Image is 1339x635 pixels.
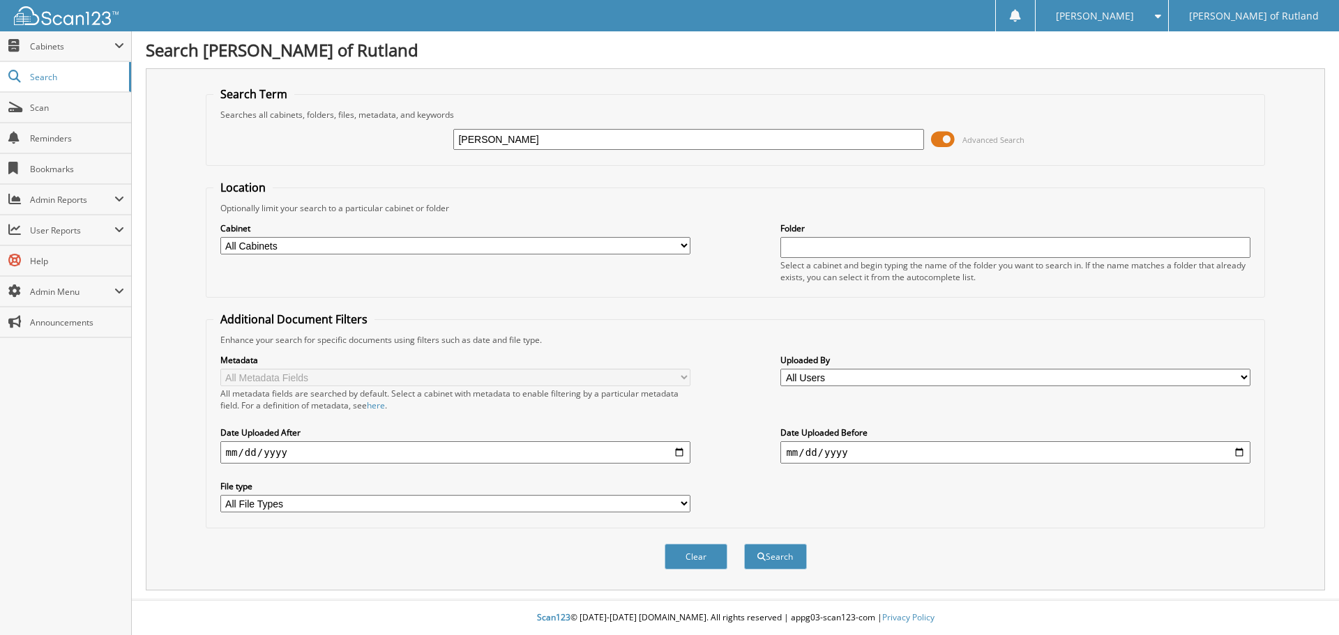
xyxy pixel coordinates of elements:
[213,86,294,102] legend: Search Term
[30,316,124,328] span: Announcements
[213,180,273,195] legend: Location
[780,259,1250,283] div: Select a cabinet and begin typing the name of the folder you want to search in. If the name match...
[213,334,1258,346] div: Enhance your search for specific documents using filters such as date and file type.
[30,163,124,175] span: Bookmarks
[1189,12,1319,20] span: [PERSON_NAME] of Rutland
[30,286,114,298] span: Admin Menu
[30,255,124,267] span: Help
[962,135,1024,145] span: Advanced Search
[30,102,124,114] span: Scan
[213,202,1258,214] div: Optionally limit your search to a particular cabinet or folder
[882,611,935,623] a: Privacy Policy
[220,427,690,438] label: Date Uploaded After
[220,222,690,234] label: Cabinet
[220,441,690,464] input: start
[744,544,807,569] button: Search
[213,109,1258,121] div: Searches all cabinets, folders, files, metadata, and keywords
[132,601,1339,635] div: © [DATE]-[DATE] [DOMAIN_NAME]. All rights reserved | appg03-scan123-com |
[1269,568,1339,635] iframe: Chat Widget
[220,354,690,366] label: Metadata
[1056,12,1134,20] span: [PERSON_NAME]
[780,354,1250,366] label: Uploaded By
[780,222,1250,234] label: Folder
[665,544,727,569] button: Clear
[14,6,119,25] img: scan123-logo-white.svg
[30,132,124,144] span: Reminders
[780,441,1250,464] input: end
[537,611,570,623] span: Scan123
[213,312,375,327] legend: Additional Document Filters
[220,480,690,492] label: File type
[367,399,385,411] a: here
[30,224,114,236] span: User Reports
[30,40,114,52] span: Cabinets
[220,388,690,411] div: All metadata fields are searched by default. Select a cabinet with metadata to enable filtering b...
[30,194,114,206] span: Admin Reports
[30,71,122,83] span: Search
[780,427,1250,438] label: Date Uploaded Before
[146,38,1325,61] h1: Search [PERSON_NAME] of Rutland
